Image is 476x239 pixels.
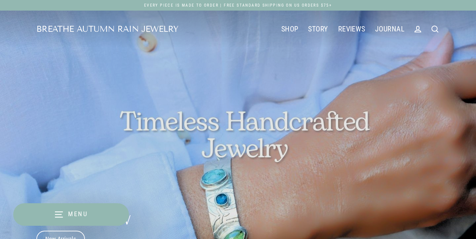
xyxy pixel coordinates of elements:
[68,210,88,218] span: Menu
[276,21,303,37] a: SHOP
[36,25,178,33] a: Breathe Autumn Rain Jewelry
[13,203,129,226] button: Menu
[333,21,370,37] a: REVIEWS
[370,21,409,37] a: JOURNAL
[303,21,333,37] a: STORY
[178,21,409,38] div: Primary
